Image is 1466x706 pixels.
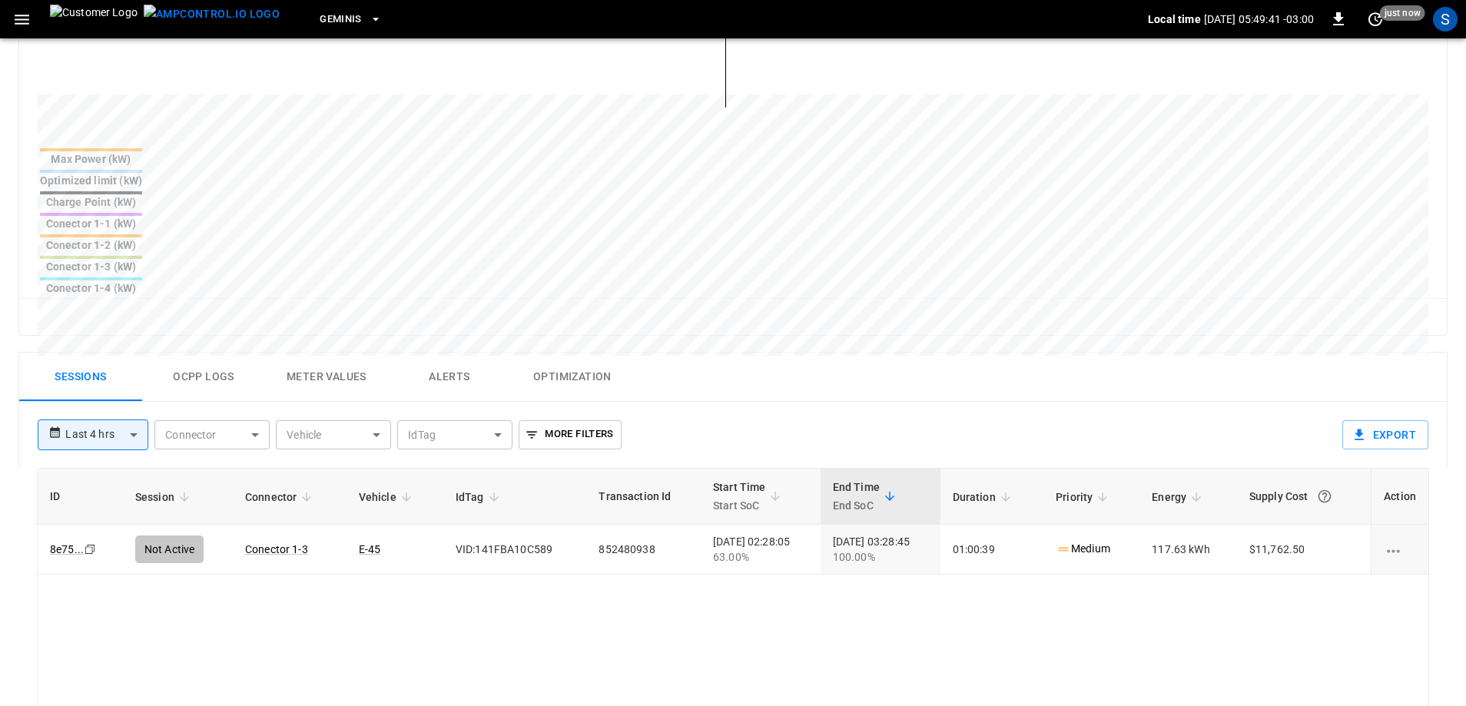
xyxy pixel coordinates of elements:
span: Connector [245,488,317,506]
span: Vehicle [359,488,416,506]
button: set refresh interval [1363,7,1388,31]
p: Local time [1148,12,1201,27]
p: [DATE] 05:49:41 -03:00 [1204,12,1314,27]
span: Energy [1152,488,1206,506]
span: Priority [1056,488,1113,506]
button: Optimization [511,353,634,402]
table: sessions table [38,469,1428,575]
div: Last 4 hrs [65,420,148,449]
button: Export [1342,420,1428,449]
th: ID [38,469,123,525]
span: Session [135,488,194,506]
img: ampcontrol.io logo [144,5,280,24]
button: The cost of your charging session based on your supply rates [1311,482,1338,510]
th: Transaction Id [586,469,701,525]
span: Duration [953,488,1016,506]
p: End SoC [833,496,880,515]
p: Start SoC [713,496,766,515]
span: IdTag [456,488,504,506]
button: Sessions [19,353,142,402]
button: Geminis [313,5,388,35]
th: Action [1371,469,1428,525]
span: Start TimeStart SoC [713,478,786,515]
button: Meter Values [265,353,388,402]
button: More Filters [519,420,621,449]
div: charging session options [1384,542,1416,557]
span: End TimeEnd SoC [833,478,900,515]
div: End Time [833,478,880,515]
button: Alerts [388,353,511,402]
button: Ocpp logs [142,353,265,402]
div: Start Time [713,478,766,515]
div: Supply Cost [1249,482,1358,510]
img: Customer Logo [50,5,138,34]
div: profile-icon [1433,7,1458,31]
span: just now [1380,5,1425,21]
span: Geminis [320,11,362,28]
